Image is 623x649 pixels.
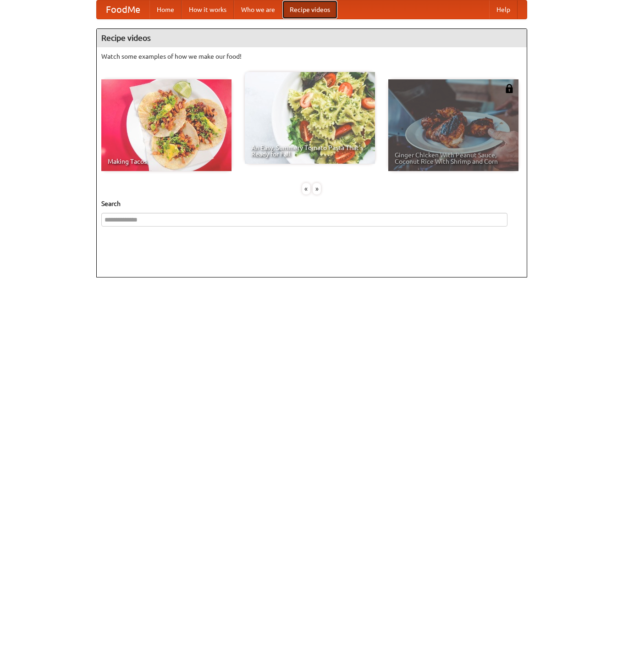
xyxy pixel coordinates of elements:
a: Recipe videos [282,0,337,19]
span: An Easy, Summery Tomato Pasta That's Ready for Fall [251,144,369,157]
div: » [313,183,321,194]
a: Home [149,0,182,19]
a: An Easy, Summery Tomato Pasta That's Ready for Fall [245,72,375,164]
a: Help [489,0,518,19]
p: Watch some examples of how we make our food! [101,52,522,61]
a: How it works [182,0,234,19]
img: 483408.png [505,84,514,93]
h5: Search [101,199,522,208]
div: « [302,183,310,194]
span: Making Tacos [108,158,225,165]
a: Making Tacos [101,79,232,171]
h4: Recipe videos [97,29,527,47]
a: Who we are [234,0,282,19]
a: FoodMe [97,0,149,19]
